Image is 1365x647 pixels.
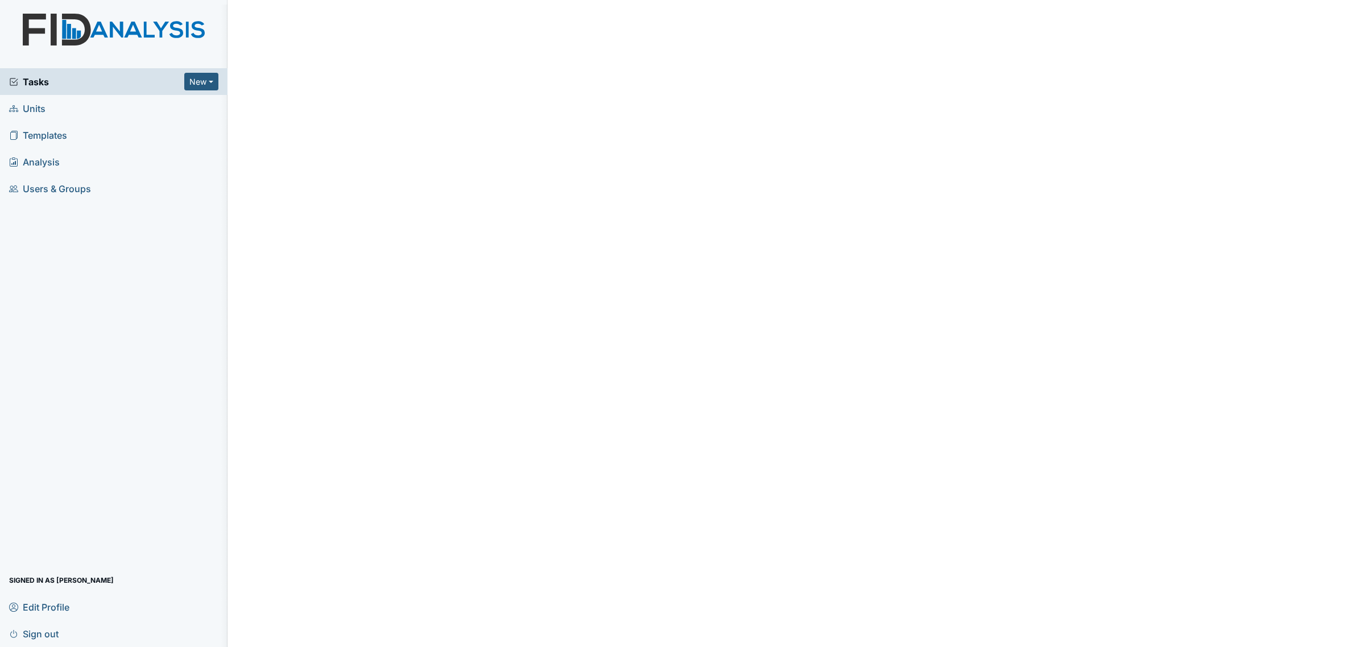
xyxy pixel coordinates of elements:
[184,73,218,90] button: New
[9,180,91,197] span: Users & Groups
[9,598,69,616] span: Edit Profile
[9,75,184,89] a: Tasks
[9,126,67,144] span: Templates
[9,625,59,642] span: Sign out
[9,571,114,589] span: Signed in as [PERSON_NAME]
[9,153,60,171] span: Analysis
[9,99,45,117] span: Units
